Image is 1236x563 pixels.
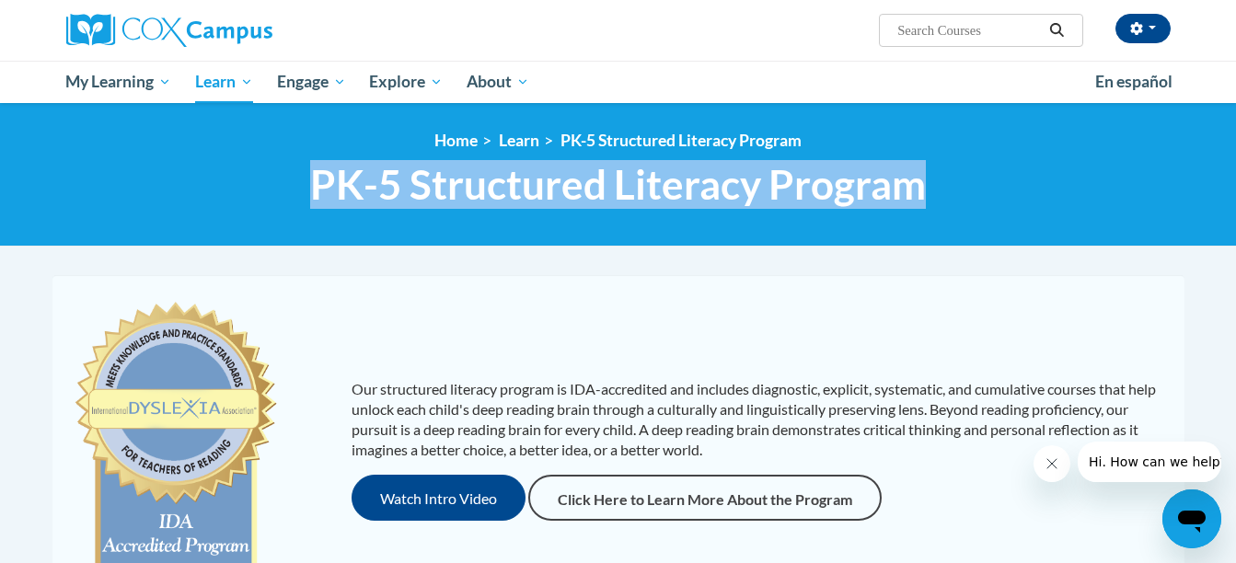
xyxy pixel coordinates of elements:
[357,61,455,103] a: Explore
[1115,14,1171,43] button: Account Settings
[54,61,184,103] a: My Learning
[1095,72,1172,91] span: En español
[369,71,443,93] span: Explore
[65,71,171,93] span: My Learning
[467,71,529,93] span: About
[434,131,478,150] a: Home
[183,61,265,103] a: Learn
[1162,489,1221,548] iframe: Button to launch messaging window
[265,61,358,103] a: Engage
[560,131,802,150] a: PK-5 Structured Literacy Program
[352,475,526,521] button: Watch Intro Video
[1043,19,1070,41] button: Search
[277,71,346,93] span: Engage
[895,19,1043,41] input: Search Courses
[528,475,882,521] a: Click Here to Learn More About the Program
[1078,442,1221,482] iframe: Message from company
[1083,63,1184,101] a: En español
[310,160,926,209] span: PK-5 Structured Literacy Program
[195,71,253,93] span: Learn
[11,13,149,28] span: Hi. How can we help?
[499,131,539,150] a: Learn
[1034,445,1070,482] iframe: Close message
[66,14,416,47] a: Cox Campus
[66,14,272,47] img: Cox Campus
[39,61,1198,103] div: Main menu
[352,379,1166,460] p: Our structured literacy program is IDA-accredited and includes diagnostic, explicit, systematic, ...
[455,61,541,103] a: About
